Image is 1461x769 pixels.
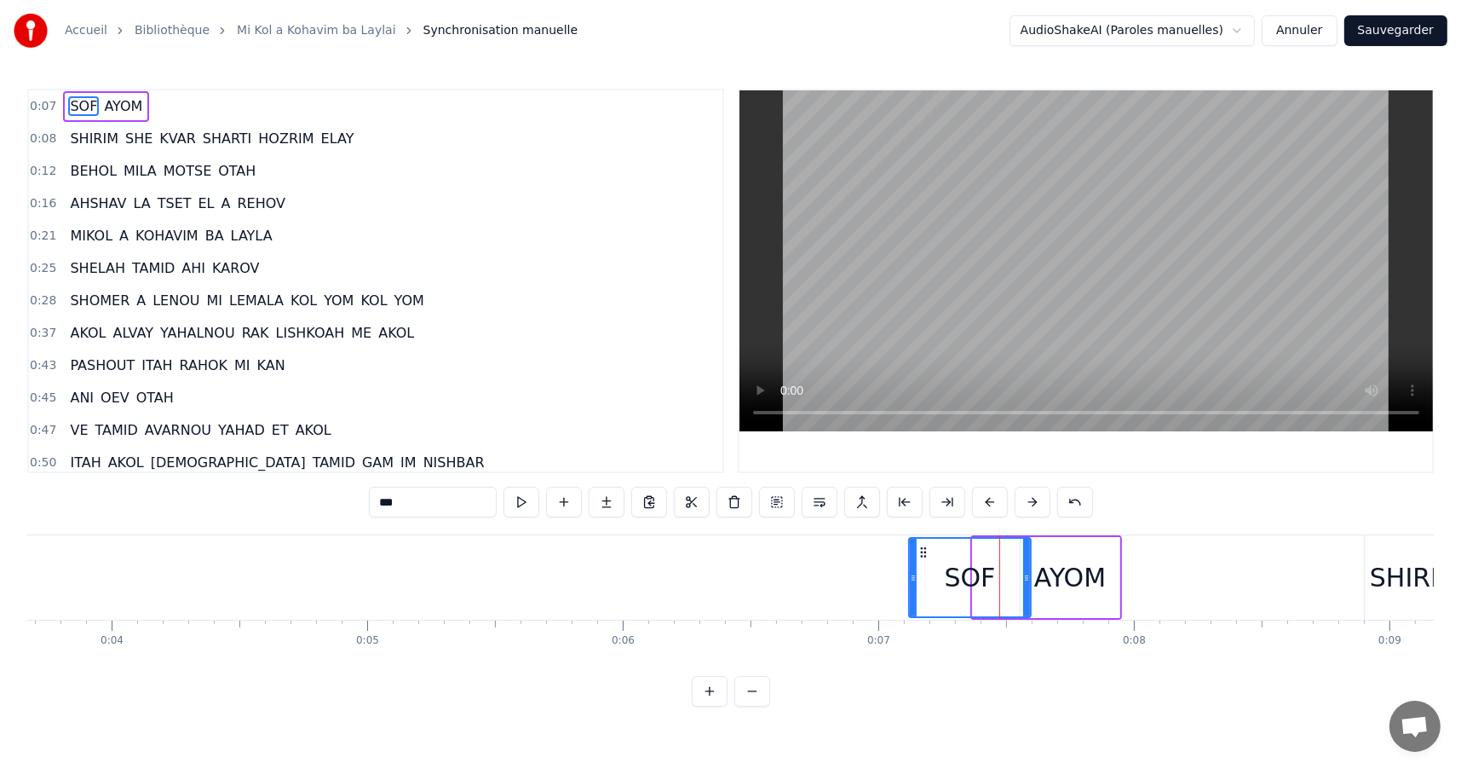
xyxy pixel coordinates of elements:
span: LISHKOAH [274,323,347,343]
span: AHI [180,258,207,278]
span: A [135,291,147,310]
span: MI [233,356,252,375]
div: SHIRIM [1370,558,1460,597]
span: KAROV [210,258,262,278]
a: Ouvrir le chat [1389,701,1441,752]
span: YOM [322,291,355,310]
span: KOL [359,291,388,310]
span: IM [399,453,418,472]
span: SHE [124,129,154,148]
span: LAYLA [229,226,274,246]
span: AKOL [294,420,333,440]
span: EL [197,194,216,213]
span: OEV [99,388,131,408]
span: GAM [360,453,395,472]
span: YAHALNOU [158,323,237,343]
span: SHELAH [68,258,127,278]
span: MILA [122,161,158,181]
span: A [220,194,233,213]
img: youka [14,14,48,48]
span: 0:07 [30,98,56,115]
span: ET [270,420,290,440]
span: MI [205,291,225,310]
span: REHOV [236,194,288,213]
span: KVAR [158,129,197,148]
span: 0:21 [30,228,56,245]
span: NISHBAR [422,453,486,472]
span: TSET [156,194,193,213]
span: [DEMOGRAPHIC_DATA] [149,453,308,472]
span: 0:16 [30,195,56,212]
span: SHOMER [68,291,131,310]
div: AYOM [1034,558,1106,597]
span: SHIRIM [68,129,120,148]
span: Synchronisation manuelle [423,22,578,39]
span: ME [349,323,373,343]
span: AKOL [377,323,416,343]
span: TAMID [94,420,140,440]
span: 0:12 [30,163,56,180]
nav: breadcrumb [65,22,578,39]
a: Mi Kol a Kohavim ba Laylai [237,22,396,39]
span: TAMID [130,258,176,278]
span: VE [68,420,89,440]
span: 0:28 [30,292,56,309]
span: OTAH [135,388,175,408]
span: LA [131,194,152,213]
a: Bibliothèque [135,22,210,39]
button: Annuler [1262,15,1337,46]
span: BEHOL [68,161,118,181]
span: LENOU [151,291,201,310]
span: RAHOK [178,356,230,375]
div: 0:08 [1123,634,1146,648]
span: OTAH [216,161,257,181]
span: 0:50 [30,454,56,471]
span: BA [204,226,226,246]
div: 0:06 [612,634,635,648]
span: SHARTI [201,129,254,148]
span: AVARNOU [143,420,213,440]
button: Sauvegarder [1344,15,1447,46]
span: AKOL [106,453,146,472]
span: YOM [393,291,426,310]
span: MIKOL [68,226,114,246]
div: 0:07 [867,634,890,648]
span: A [118,226,130,246]
div: SOF [945,558,996,597]
span: ITAH [140,356,174,375]
span: TAMID [311,453,357,472]
span: 0:43 [30,357,56,374]
div: 0:04 [101,634,124,648]
span: AHSHAV [68,194,128,213]
span: LEMALA [227,291,285,310]
span: RAK [240,323,271,343]
span: 0:08 [30,130,56,147]
span: KOHAVIM [134,226,200,246]
span: 0:45 [30,390,56,407]
span: KOL [289,291,319,310]
span: HOZRIM [256,129,315,148]
span: SOF [68,96,99,116]
span: KAN [256,356,287,375]
span: ELAY [319,129,356,148]
span: AKOL [68,323,107,343]
div: 0:09 [1378,634,1401,648]
span: 0:37 [30,325,56,342]
div: 0:05 [356,634,379,648]
span: 0:47 [30,422,56,439]
span: ANI [68,388,95,408]
span: AYOM [102,96,144,116]
span: 0:25 [30,260,56,277]
span: YAHAD [216,420,267,440]
span: PASHOUT [68,356,136,375]
span: MOTSE [162,161,213,181]
span: ITAH [68,453,102,472]
span: ALVAY [112,323,156,343]
a: Accueil [65,22,107,39]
